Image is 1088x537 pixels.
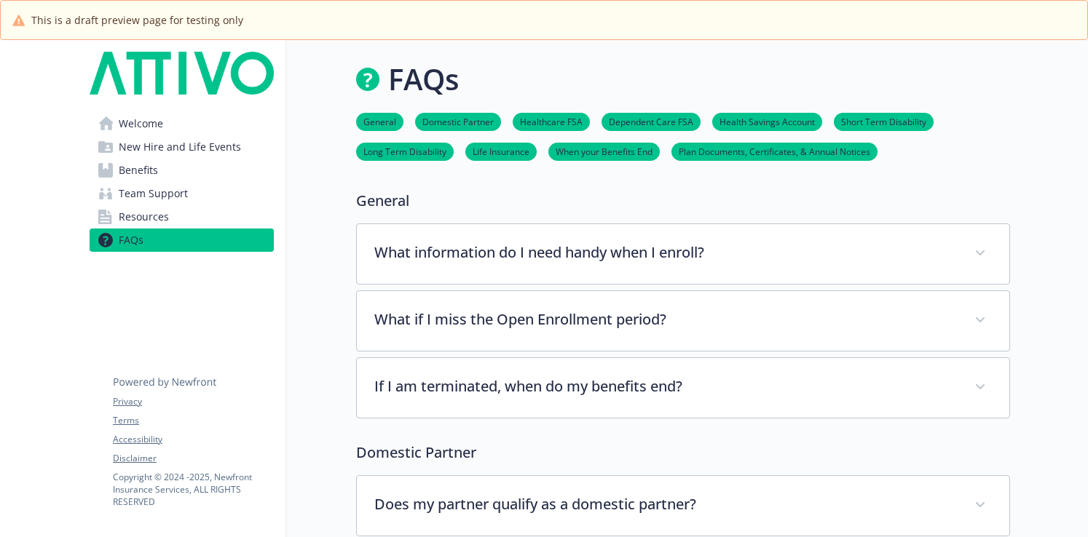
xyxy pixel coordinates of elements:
[356,190,1010,212] p: General
[415,114,501,128] a: Domestic Partner
[119,159,158,182] span: Benefits
[356,442,1010,464] p: Domestic Partner
[90,135,274,159] a: New Hire and Life Events
[374,493,957,515] p: Does my partner qualify as a domestic partner?
[119,182,188,205] span: Team Support
[113,471,273,508] p: Copyright © 2024 - 2025 , Newfront Insurance Services, ALL RIGHTS RESERVED
[119,112,163,135] span: Welcome
[113,414,273,427] a: Terms
[712,114,822,128] a: Health Savings Account
[90,182,274,205] a: Team Support
[90,205,274,228] a: Resources
[374,242,957,263] p: What information do I need handy when I enroll?
[357,291,1009,351] div: What if I miss the Open Enrollment period?
[357,476,1009,536] div: Does my partner qualify as a domestic partner?
[356,114,403,128] a: General
[357,358,1009,418] div: If I am terminated, when do my benefits end?
[119,228,143,252] span: FAQs
[90,112,274,135] a: Welcome
[31,12,243,28] span: This is a draft preview page for testing only
[374,309,957,330] p: What if I miss the Open Enrollment period?
[374,375,957,397] p: If I am terminated, when do my benefits end?
[671,144,878,158] a: Plan Documents, Certificates, & Annual Notices
[90,159,274,182] a: Benefits
[113,433,273,446] a: Accessibility
[356,144,454,158] a: Long Term Disability
[465,144,537,158] a: Life Insurance
[113,452,273,465] a: Disclaimer
[119,205,169,228] span: Resources
[548,144,660,158] a: When your Benefits End
[388,57,459,101] h1: FAQs
[119,135,241,159] span: New Hire and Life Events
[834,114,934,128] a: Short Term Disability
[113,395,273,408] a: Privacy
[90,228,274,252] a: FAQs
[602,114,701,128] a: Dependent Care FSA
[357,224,1009,284] div: What information do I need handy when I enroll?
[513,114,590,128] a: Healthcare FSA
